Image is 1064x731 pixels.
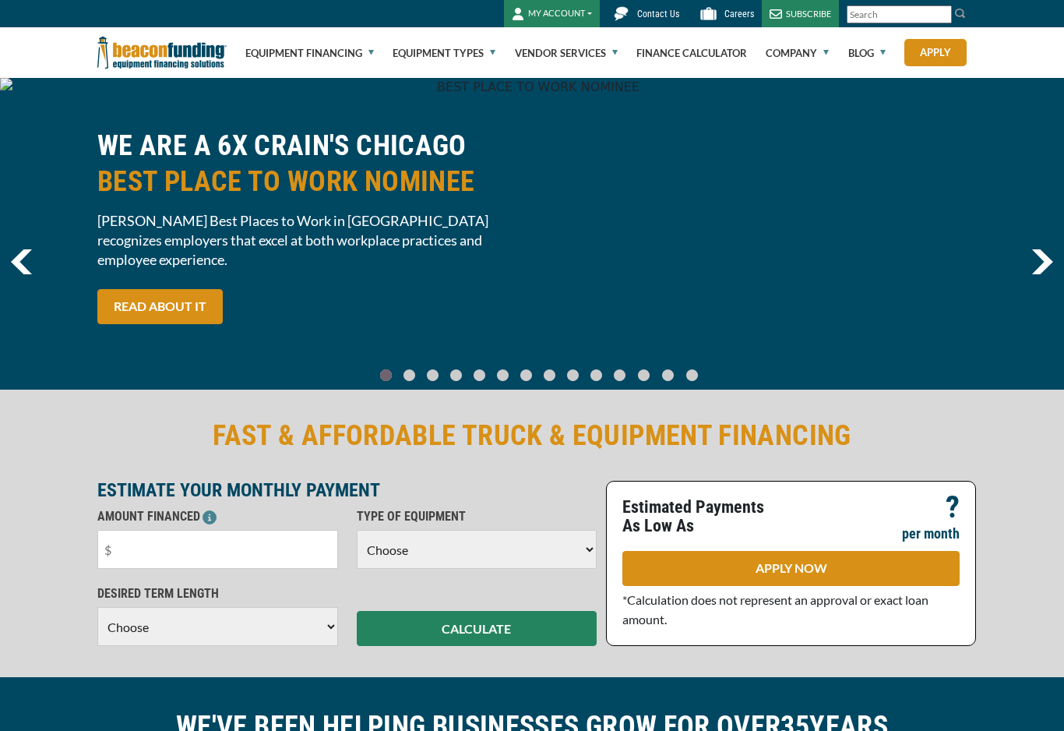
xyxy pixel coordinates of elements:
p: DESIRED TERM LENGTH [97,584,338,603]
span: *Calculation does not represent an approval or exact loan amount. [622,592,928,627]
input: Search [847,5,952,23]
p: Estimated Payments As Low As [622,498,782,535]
a: Go To Slide 3 [446,369,465,382]
p: ? [946,498,960,517]
a: Equipment Types [393,28,495,78]
img: Search [954,7,967,19]
a: Go To Slide 5 [493,369,512,382]
p: TYPE OF EQUIPMENT [357,507,597,526]
a: Go To Slide 2 [423,369,442,382]
h2: WE ARE A 6X CRAIN'S CHICAGO [97,128,523,200]
a: Go To Slide 0 [376,369,395,382]
span: Careers [724,9,754,19]
a: Company [766,28,829,78]
a: Go To Slide 4 [470,369,488,382]
input: $ [97,530,338,569]
span: BEST PLACE TO WORK NOMINEE [97,164,523,200]
a: Go To Slide 1 [400,369,418,382]
button: CALCULATE [357,611,597,646]
a: APPLY NOW [622,551,960,586]
a: Go To Slide 8 [563,369,582,382]
a: Go To Slide 7 [540,369,558,382]
a: Clear search text [935,9,948,21]
img: Left Navigator [11,249,32,274]
a: Go To Slide 12 [658,369,678,382]
a: READ ABOUT IT [97,289,223,324]
a: Go To Slide 9 [587,369,605,382]
a: Vendor Services [515,28,618,78]
p: AMOUNT FINANCED [97,507,338,526]
p: per month [902,524,960,543]
a: Go To Slide 11 [634,369,654,382]
p: ESTIMATE YOUR MONTHLY PAYMENT [97,481,597,500]
a: Apply [904,39,967,66]
a: Go To Slide 13 [682,369,702,382]
span: [PERSON_NAME] Best Places to Work in [GEOGRAPHIC_DATA] recognizes employers that excel at both wo... [97,211,523,270]
a: Finance Calculator [636,28,747,78]
a: Blog [848,28,886,78]
img: Right Navigator [1031,249,1053,274]
a: Equipment Financing [245,28,374,78]
h2: FAST & AFFORDABLE TRUCK & EQUIPMENT FINANCING [97,418,967,454]
a: Go To Slide 10 [610,369,629,382]
img: Beacon Funding Corporation logo [97,27,227,78]
span: Contact Us [637,9,679,19]
a: next [1031,249,1053,274]
a: Go To Slide 6 [516,369,535,382]
a: previous [11,249,32,274]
